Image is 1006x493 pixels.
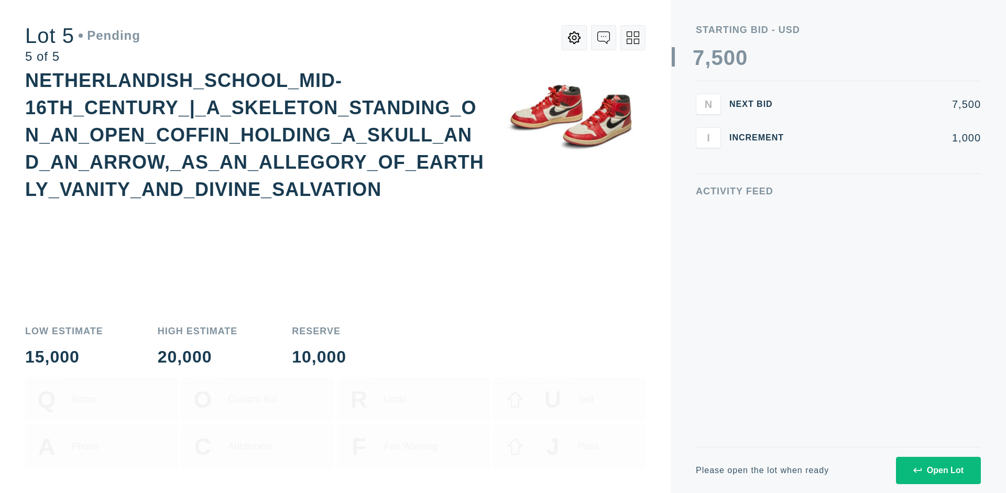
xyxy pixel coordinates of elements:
div: 1,000 [801,133,981,143]
button: I [696,127,721,148]
div: 20,000 [158,348,238,365]
div: 5 [711,47,723,68]
span: I [707,132,710,144]
button: Open Lot [896,457,981,484]
div: Starting Bid - USD [696,25,981,35]
div: 15,000 [25,348,103,365]
div: 7,500 [801,99,981,109]
span: N [705,98,712,110]
div: Please open the lot when ready [696,466,829,475]
div: Increment [729,134,792,142]
div: 0 [736,47,748,68]
div: Reserve [292,326,346,336]
div: 10,000 [292,348,346,365]
div: Activity Feed [696,187,981,196]
div: Low Estimate [25,326,103,336]
div: NETHERLANDISH_SCHOOL_MID-16TH_CENTURY_|_A_SKELETON_STANDING_ON_AN_OPEN_COFFIN_HOLDING_A_SKULL_AND... [25,70,484,200]
div: Next Bid [729,100,792,108]
div: Open Lot [913,466,964,475]
button: N [696,94,721,115]
div: High Estimate [158,326,238,336]
div: 7 [693,47,705,68]
div: Lot 5 [25,25,140,46]
div: 5 of 5 [25,50,140,63]
div: 0 [724,47,736,68]
div: , [705,47,711,257]
div: Pending [79,29,140,42]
